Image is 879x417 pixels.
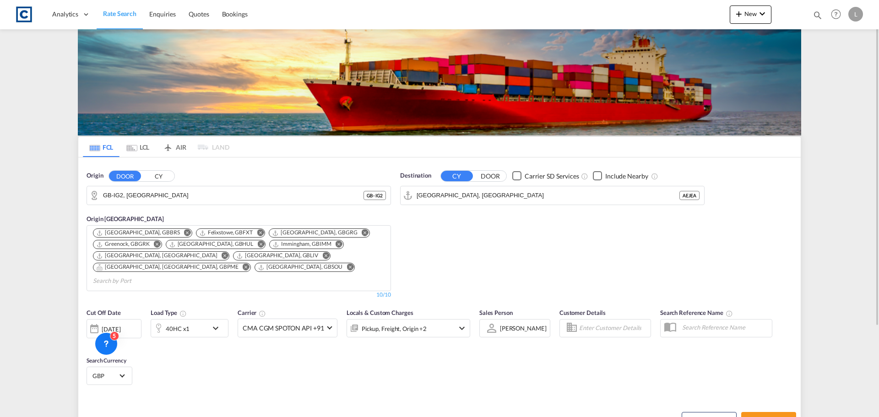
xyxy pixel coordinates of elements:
[376,291,391,299] div: 10/10
[52,10,78,19] span: Analytics
[757,8,768,19] md-icon: icon-chevron-down
[149,10,176,18] span: Enquiries
[87,186,391,205] md-input-container: GB-IG2, Redbridge
[96,263,239,271] div: Portsmouth, HAM, GBPME
[733,8,744,19] md-icon: icon-plus 400-fg
[215,252,229,261] button: Remove
[83,137,229,157] md-pagination-wrapper: Use the left and right arrow keys to navigate between tabs
[222,10,248,18] span: Bookings
[581,173,588,180] md-icon: Unchecked: Search for CY (Container Yard) services for all selected carriers.Checked : Search for...
[525,172,579,181] div: Carrier SD Services
[178,229,192,238] button: Remove
[96,252,219,260] div: Press delete to remove this chip.
[236,252,318,260] div: Liverpool, GBLIV
[356,229,369,238] button: Remove
[512,171,579,181] md-checkbox: Checkbox No Ink
[163,142,174,149] md-icon: icon-airplane
[341,263,354,272] button: Remove
[93,274,180,288] input: Search by Port
[199,229,253,237] div: Felixstowe, GBFXT
[151,319,228,337] div: 40HC x1icon-chevron-down
[362,322,427,335] div: Pickup Freight Origin Origin Custom Factory Stuffing
[92,372,118,380] span: GBP
[347,309,413,316] span: Locals & Custom Charges
[87,319,141,338] div: [DATE]
[828,6,844,22] span: Help
[605,172,648,181] div: Include Nearby
[848,7,863,22] div: L
[330,240,343,249] button: Remove
[243,324,324,333] span: CMA CGM SPOTON API +91
[500,325,547,332] div: [PERSON_NAME]
[559,309,606,316] span: Customer Details
[679,191,700,200] div: AEJEA
[151,309,187,316] span: Load Type
[87,309,121,316] span: Cut Off Date
[479,309,513,316] span: Sales Person
[169,240,255,248] div: Press delete to remove this chip.
[251,240,265,249] button: Remove
[199,229,255,237] div: Press delete to remove this chip.
[367,192,383,199] span: GB - IG2
[251,229,265,238] button: Remove
[169,240,254,248] div: Hull, GBHUL
[272,240,331,248] div: Immingham, GBIMM
[96,240,152,248] div: Press delete to remove this chip.
[456,323,467,334] md-icon: icon-chevron-down
[347,319,470,337] div: Pickup Freight Origin Origin Custom Factory Stuffingicon-chevron-down
[96,229,182,237] div: Press delete to remove this chip.
[189,10,209,18] span: Quotes
[579,321,648,335] input: Enter Customer Details
[92,369,127,382] md-select: Select Currency: £ GBPUnited Kingdom Pound
[593,171,648,181] md-checkbox: Checkbox No Ink
[96,263,240,271] div: Press delete to remove this chip.
[272,229,359,237] div: Press delete to remove this chip.
[258,263,343,271] div: Southampton, GBSOU
[259,310,266,317] md-icon: The selected Trucker/Carrierwill be displayed in the rate results If the rates are from another f...
[78,29,801,135] img: LCL+%26+FCL+BACKGROUND.png
[474,171,506,181] button: DOOR
[109,171,141,181] button: DOOR
[660,309,733,316] span: Search Reference Name
[237,263,250,272] button: Remove
[179,310,187,317] md-icon: icon-information-outline
[828,6,848,23] div: Help
[87,215,164,222] span: Origin [GEOGRAPHIC_DATA]
[441,171,473,181] button: CY
[417,189,679,202] input: Search by Port
[730,5,771,24] button: icon-plus 400-fgNewicon-chevron-down
[238,309,266,316] span: Carrier
[148,240,162,249] button: Remove
[401,186,704,205] md-input-container: Jebel Ali, AEJEA
[96,252,217,260] div: London Gateway Port, GBLGP
[726,310,733,317] md-icon: Your search will be saved by the below given name
[92,226,386,288] md-chips-wrap: Chips container. Use arrow keys to select chips.
[813,10,823,24] div: icon-magnify
[272,240,333,248] div: Press delete to remove this chip.
[102,325,120,333] div: [DATE]
[316,252,330,261] button: Remove
[813,10,823,20] md-icon: icon-magnify
[236,252,320,260] div: Press delete to remove this chip.
[119,137,156,157] md-tab-item: LCL
[651,173,658,180] md-icon: Unchecked: Ignores neighbouring ports when fetching rates.Checked : Includes neighbouring ports w...
[96,240,150,248] div: Greenock, GBGRK
[166,322,190,335] div: 40HC x1
[87,357,126,364] span: Search Currency
[272,229,358,237] div: Grangemouth, GBGRG
[87,171,103,180] span: Origin
[142,171,174,181] button: CY
[156,137,193,157] md-tab-item: AIR
[678,320,772,334] input: Search Reference Name
[210,323,226,334] md-icon: icon-chevron-down
[400,171,431,180] span: Destination
[87,337,93,349] md-datepicker: Select
[733,10,768,17] span: New
[499,321,548,335] md-select: Sales Person: Lauren Prentice
[103,189,364,202] input: Search by Door
[96,229,180,237] div: Bristol, GBBRS
[83,137,119,157] md-tab-item: FCL
[103,10,136,17] span: Rate Search
[258,263,345,271] div: Press delete to remove this chip.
